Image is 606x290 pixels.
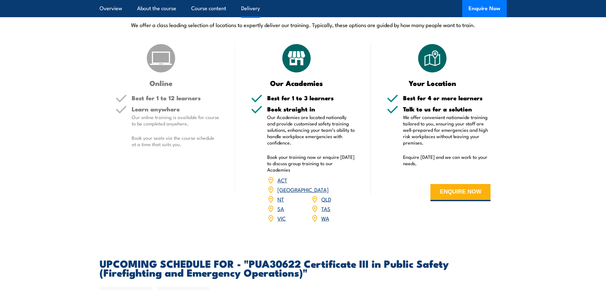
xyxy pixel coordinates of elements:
[321,205,331,212] a: TAS
[267,114,355,146] p: Our Academies are located nationally and provide customised safety training solutions, enhancing ...
[277,176,287,184] a: ACT
[277,186,329,193] a: [GEOGRAPHIC_DATA]
[267,106,355,112] h5: Book straight in
[100,259,507,277] h2: UPCOMING SCHEDULE FOR - "PUA30622 Certificate III in Public Safety (Firefighting and Emergency Op...
[403,106,491,112] h5: Talk to us for a solution
[132,135,219,147] p: Book your seats via the course schedule at a time that suits you.
[321,195,331,203] a: QLD
[277,195,284,203] a: NT
[132,114,219,127] p: Our online training is available for course to be completed anywhere.
[100,21,507,28] p: We offer a class leading selection of locations to expertly deliver our training. Typically, thes...
[403,114,491,146] p: We offer convenient nationwide training tailored to you, ensuring your staff are well-prepared fo...
[132,106,219,112] h5: Learn anywhere
[251,79,342,87] h3: Our Academies
[132,95,219,101] h5: Best for 1 to 12 learners
[277,214,286,222] a: VIC
[403,95,491,101] h5: Best for 4 or more learners
[403,154,491,166] p: Enquire [DATE] and we can work to your needs.
[267,95,355,101] h5: Best for 1 to 3 learners
[277,205,284,212] a: SA
[267,154,355,173] p: Book your training now or enquire [DATE] to discuss group training to our Academies
[387,79,478,87] h3: Your Location
[321,214,329,222] a: WA
[115,79,207,87] h3: Online
[430,184,491,201] button: ENQUIRE NOW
